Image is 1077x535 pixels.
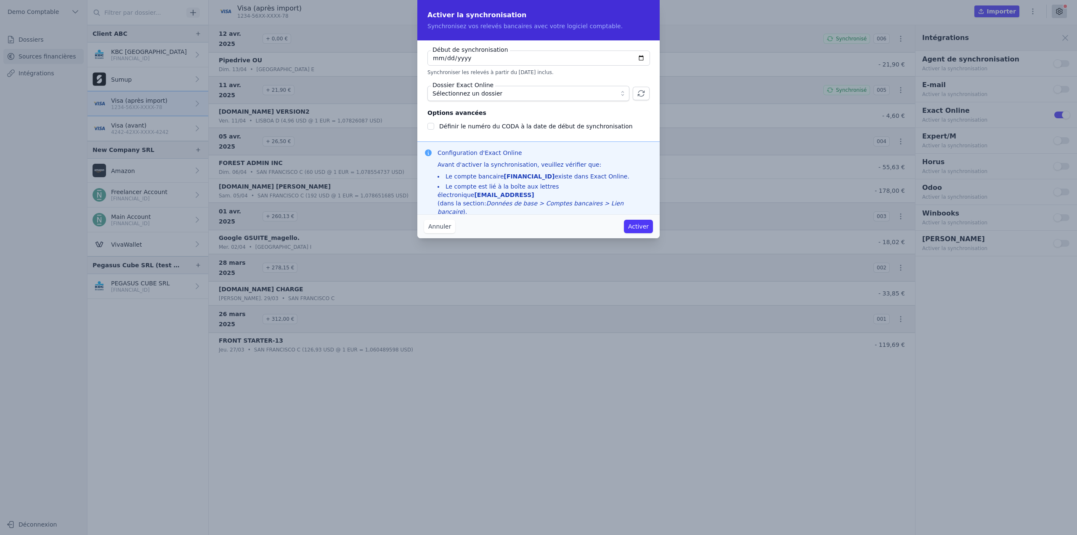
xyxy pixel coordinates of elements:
strong: [EMAIL_ADDRESS] [474,192,534,198]
strong: [FINANCIAL_ID] [504,173,555,180]
li: Le compte bancaire existe dans Exact Online. [438,172,653,181]
i: Données de base > Comptes bancaires > Lien bancaire [438,200,623,215]
p: Synchronisez vos relevés bancaires avec votre logiciel comptable. [427,22,650,30]
label: Dossier Exact Online [431,81,495,89]
div: Avant d'activer la synchronisation, veuillez vérifier que: [438,160,653,216]
label: Définir le numéro du CODA à la date de début de synchronisation [439,123,633,130]
label: Début de synchronisation [431,45,510,54]
h2: Activer la synchronisation [427,10,650,20]
button: Annuler [424,220,455,233]
legend: Options avancées [427,108,486,118]
li: Le compte est lié à la boîte aux lettres électronique (dans la section: ). [438,182,653,216]
h3: Configuration d'Exact Online [438,149,653,157]
span: Sélectionnez un dossier [432,88,502,98]
button: Activer [624,220,653,233]
p: Synchroniser les relevés à partir du [DATE] inclus. [427,69,650,76]
button: Sélectionnez un dossier [427,86,629,101]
